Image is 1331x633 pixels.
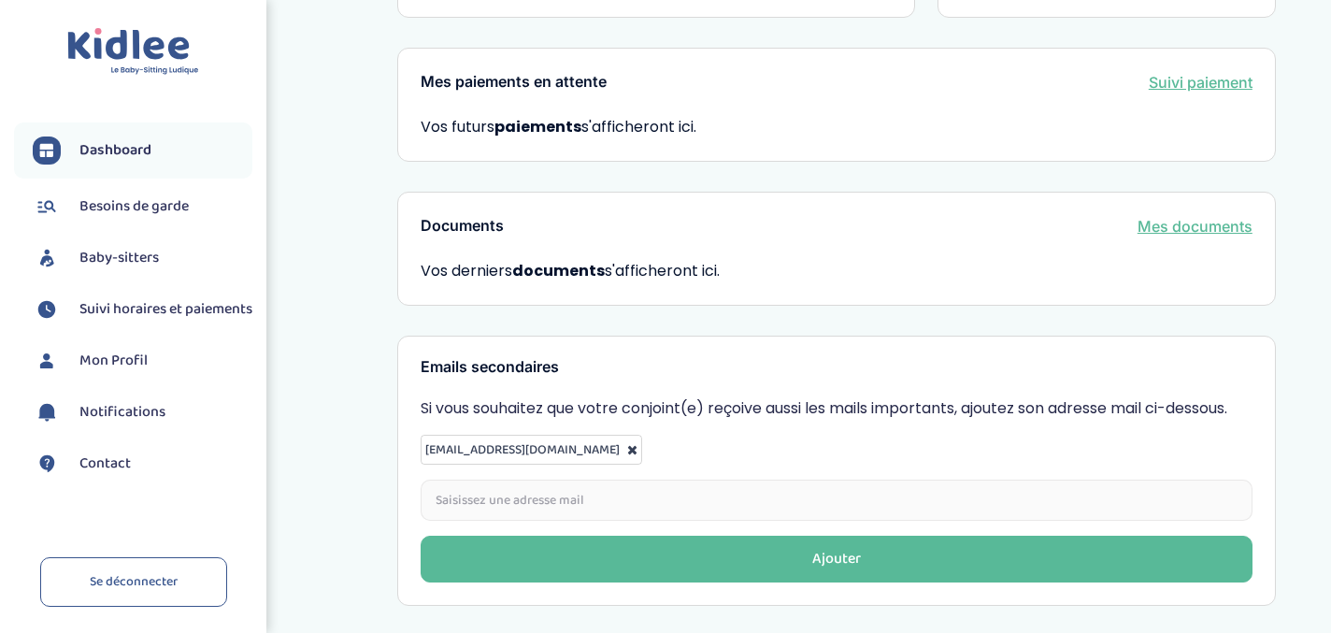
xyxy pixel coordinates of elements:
a: Besoins de garde [33,193,252,221]
a: Suivi paiement [1149,71,1252,94]
img: dashboard.svg [33,137,61,165]
img: suivihoraire.svg [33,295,61,324]
span: Notifications [79,401,165,424]
span: [EMAIL_ADDRESS][DOMAIN_NAME] [425,439,620,460]
img: besoin.svg [33,193,61,221]
p: Si vous souhaitez que votre conjoint(e) reçoive aussi les mails importants, ajoutez son adresse m... [421,397,1252,420]
h3: Emails secondaires [421,359,1252,376]
div: Ajouter [812,549,861,570]
img: profil.svg [33,347,61,375]
input: Saisissez une adresse mail [421,480,1252,521]
strong: paiements [494,116,581,137]
span: Suivi horaires et paiements [79,298,252,321]
img: contact.svg [33,450,61,478]
span: Dashboard [79,139,151,162]
span: Besoins de garde [79,195,189,218]
a: Dashboard [33,137,252,165]
img: logo.svg [67,28,199,76]
a: Se déconnecter [40,557,227,607]
a: Mon Profil [33,347,252,375]
img: babysitters.svg [33,244,61,272]
a: Notifications [33,398,252,426]
h3: Mes paiements en attente [421,74,607,91]
button: Ajouter [421,536,1252,583]
a: Suivi horaires et paiements [33,295,252,324]
span: Mon Profil [79,350,148,372]
a: Baby-sitters [33,244,252,272]
img: notification.svg [33,398,61,426]
span: Vos futurs s'afficheront ici. [421,116,696,137]
a: Contact [33,450,252,478]
span: Baby-sitters [79,247,159,269]
span: Contact [79,453,131,475]
span: Vos derniers s'afficheront ici. [421,260,1252,282]
strong: documents [512,260,605,281]
h3: Documents [421,218,504,235]
a: Mes documents [1138,215,1252,237]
